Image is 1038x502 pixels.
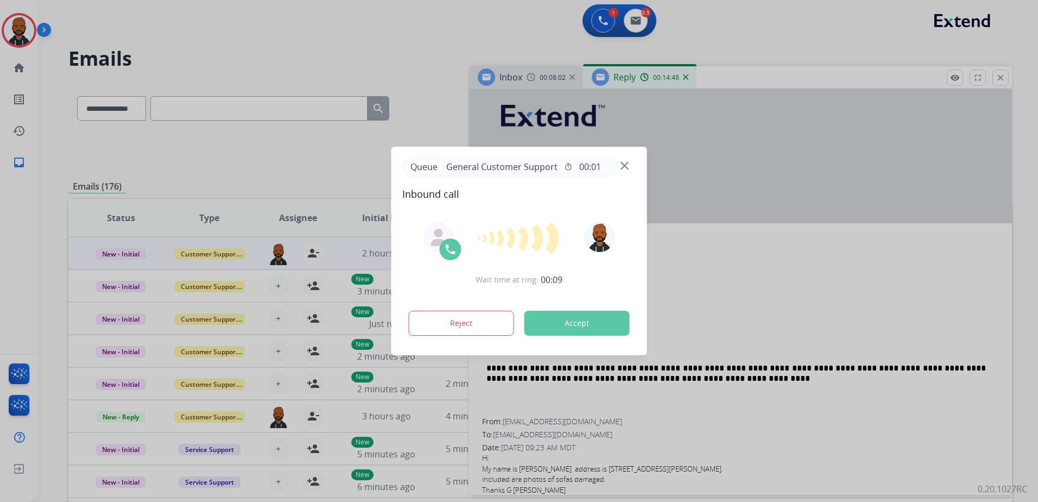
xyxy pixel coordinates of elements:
img: agent-avatar [430,229,447,246]
span: Wait time at ring: [476,274,539,285]
p: 0.20.1027RC [978,482,1027,495]
span: Inbound call [402,186,636,202]
span: 00:01 [579,160,601,173]
mat-icon: timer [564,162,573,171]
span: 00:09 [541,273,562,286]
img: close-button [621,162,629,170]
img: call-icon [444,243,457,256]
img: avatar [584,222,615,252]
span: General Customer Support [442,160,562,173]
button: Accept [524,311,630,336]
button: Reject [409,311,514,336]
p: Queue [407,160,442,173]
